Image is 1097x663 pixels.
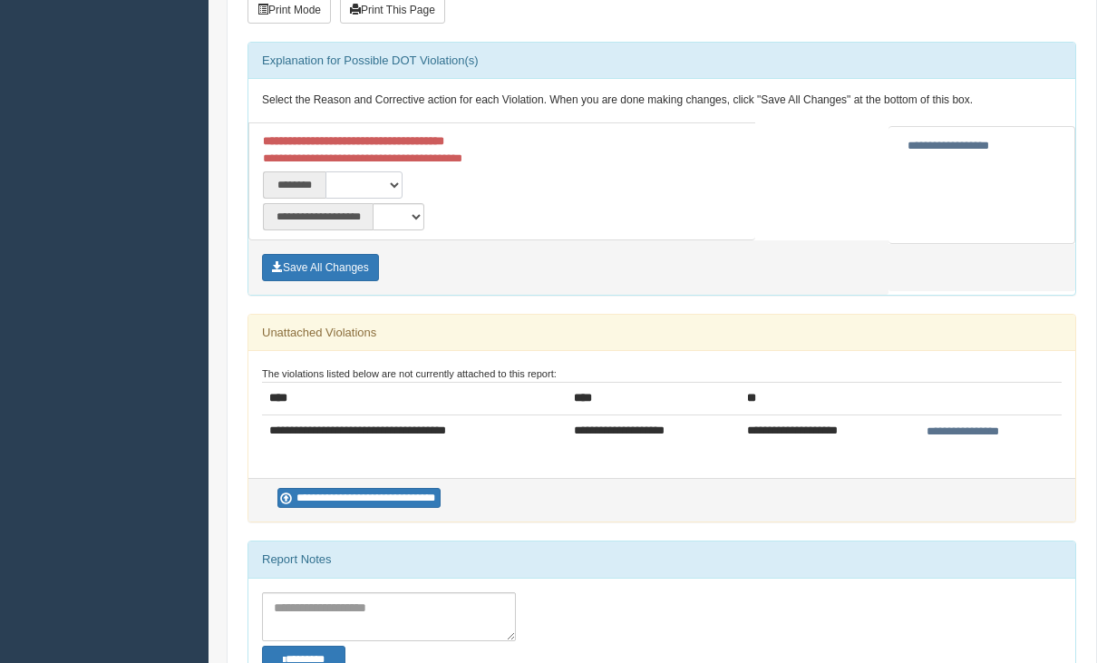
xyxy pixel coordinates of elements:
small: The violations listed below are not currently attached to this report: [262,368,557,379]
div: Report Notes [248,541,1075,578]
div: Select the Reason and Corrective action for each Violation. When you are done making changes, cli... [248,79,1075,122]
div: Explanation for Possible DOT Violation(s) [248,43,1075,79]
button: Save [262,254,379,281]
div: Unattached Violations [248,315,1075,351]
